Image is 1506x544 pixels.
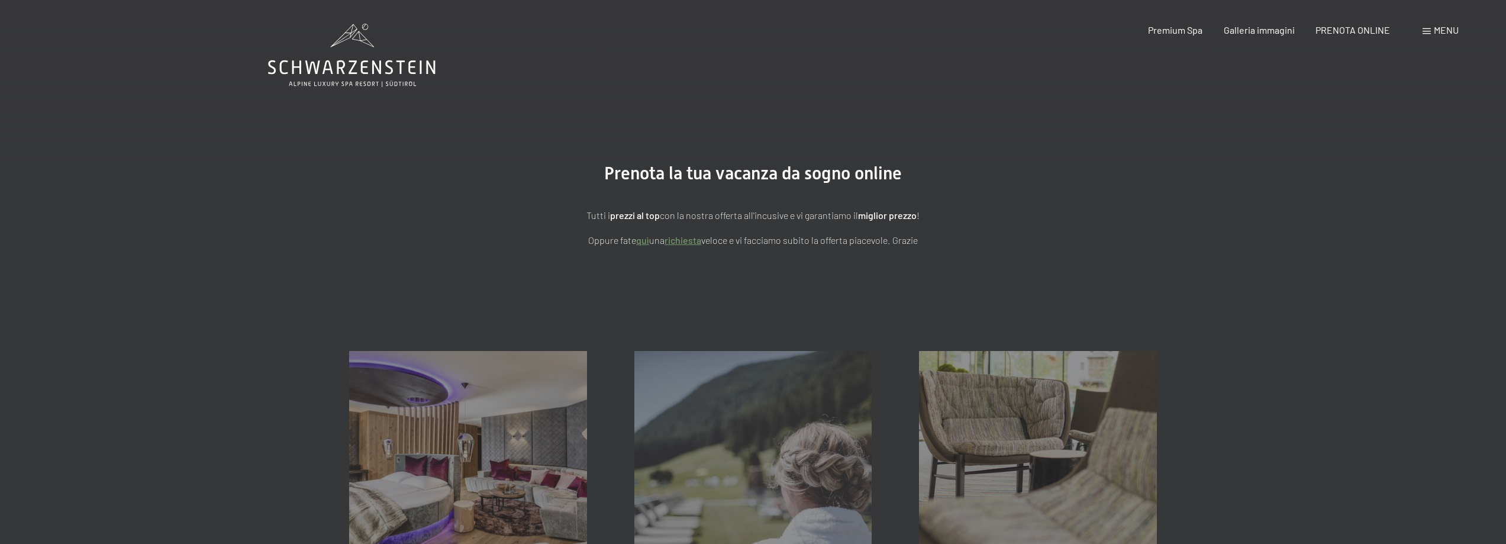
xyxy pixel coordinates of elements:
[1148,24,1202,36] a: Premium Spa
[1224,24,1295,36] a: Galleria immagini
[636,234,649,246] a: quì
[1315,24,1390,36] a: PRENOTA ONLINE
[1434,24,1459,36] span: Menu
[604,163,902,184] span: Prenota la tua vacanza da sogno online
[610,210,660,221] strong: prezzi al top
[665,234,701,246] a: richiesta
[457,233,1049,248] p: Oppure fate una veloce e vi facciamo subito la offerta piacevole. Grazie
[858,210,917,221] strong: miglior prezzo
[457,208,1049,223] p: Tutti i con la nostra offerta all'incusive e vi garantiamo il !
